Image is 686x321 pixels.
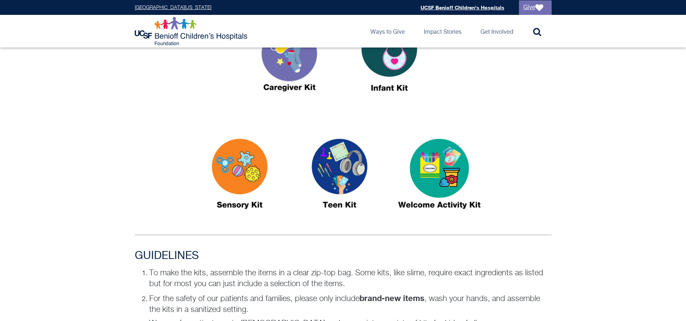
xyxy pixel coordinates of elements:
h3: GUIDELINES [135,250,552,263]
a: Ways to Give [365,15,411,48]
img: Activity Kits [394,125,485,229]
img: caregiver kit [244,7,335,112]
a: Impact Stories [418,15,467,48]
a: Give [519,0,552,15]
img: Teen Kit [294,125,385,229]
img: Logo for UCSF Benioff Children's Hospitals Foundation [135,17,249,46]
strong: brand-new items [360,293,425,303]
a: Get Involved [475,15,519,48]
p: For the safety of our patients and families, please only include , wash your hands, and assemble ... [149,293,552,315]
img: infant kit [344,7,435,112]
img: Sensory Kits [194,125,285,229]
p: To make the kits, assemble the items in a clear zip-top bag. Some kits, like slime, require exact... [149,268,552,289]
a: [GEOGRAPHIC_DATA][US_STATE] [135,5,211,10]
a: UCSF Benioff Children's Hospitals [421,4,504,11]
